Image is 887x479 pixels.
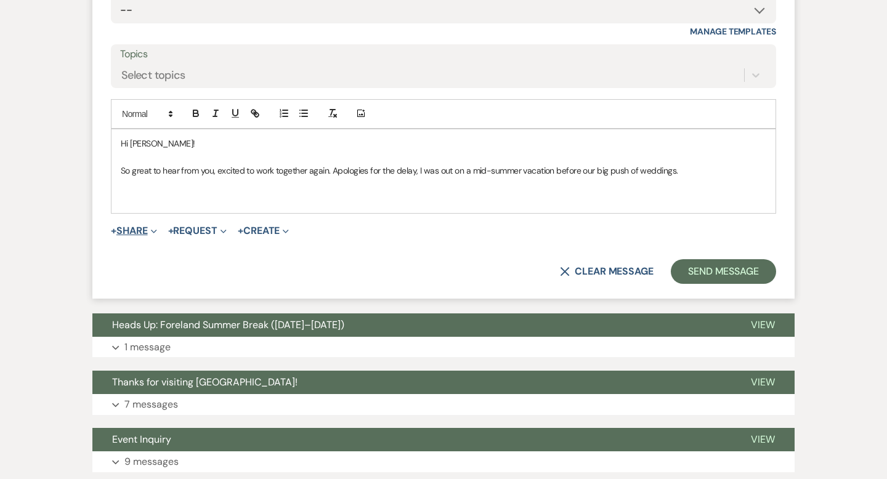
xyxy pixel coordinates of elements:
button: 7 messages [92,394,795,415]
button: Clear message [560,267,654,276]
button: View [731,371,795,394]
label: Topics [120,46,767,63]
button: Event Inquiry [92,428,731,451]
button: 1 message [92,337,795,358]
span: + [168,226,174,236]
button: Heads Up: Foreland Summer Break ([DATE]–[DATE]) [92,313,731,337]
div: Select topics [121,66,185,83]
button: View [731,313,795,337]
span: Thanks for visiting [GEOGRAPHIC_DATA]! [112,376,298,388]
span: + [238,226,243,236]
span: Heads Up: Foreland Summer Break ([DATE]–[DATE]) [112,318,344,331]
p: 7 messages [124,396,178,413]
span: View [751,433,775,446]
p: Hi [PERSON_NAME]! [121,137,766,150]
span: View [751,318,775,331]
p: 1 message [124,339,171,355]
span: View [751,376,775,388]
span: Event Inquiry [112,433,171,446]
button: 9 messages [92,451,795,472]
a: Manage Templates [690,26,776,37]
button: Create [238,226,289,236]
button: Share [111,226,157,236]
p: So great to hear from you, excited to work together again. Apologies for the delay, I was out on ... [121,164,766,177]
button: Send Message [671,259,776,284]
span: + [111,226,116,236]
button: View [731,428,795,451]
button: Thanks for visiting [GEOGRAPHIC_DATA]! [92,371,731,394]
p: 9 messages [124,454,179,470]
button: Request [168,226,227,236]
